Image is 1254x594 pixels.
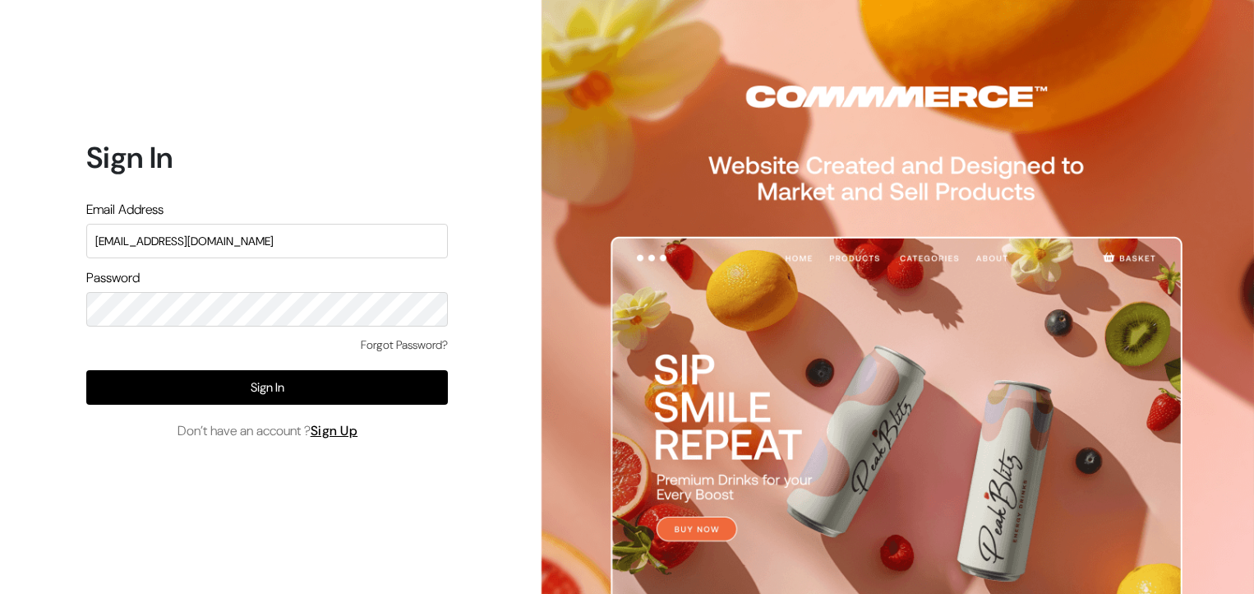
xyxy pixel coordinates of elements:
[86,370,448,405] button: Sign In
[311,422,358,439] a: Sign Up
[86,140,448,175] h1: Sign In
[86,268,140,288] label: Password
[86,200,164,220] label: Email Address
[361,336,448,354] a: Forgot Password?
[177,421,358,441] span: Don’t have an account ?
